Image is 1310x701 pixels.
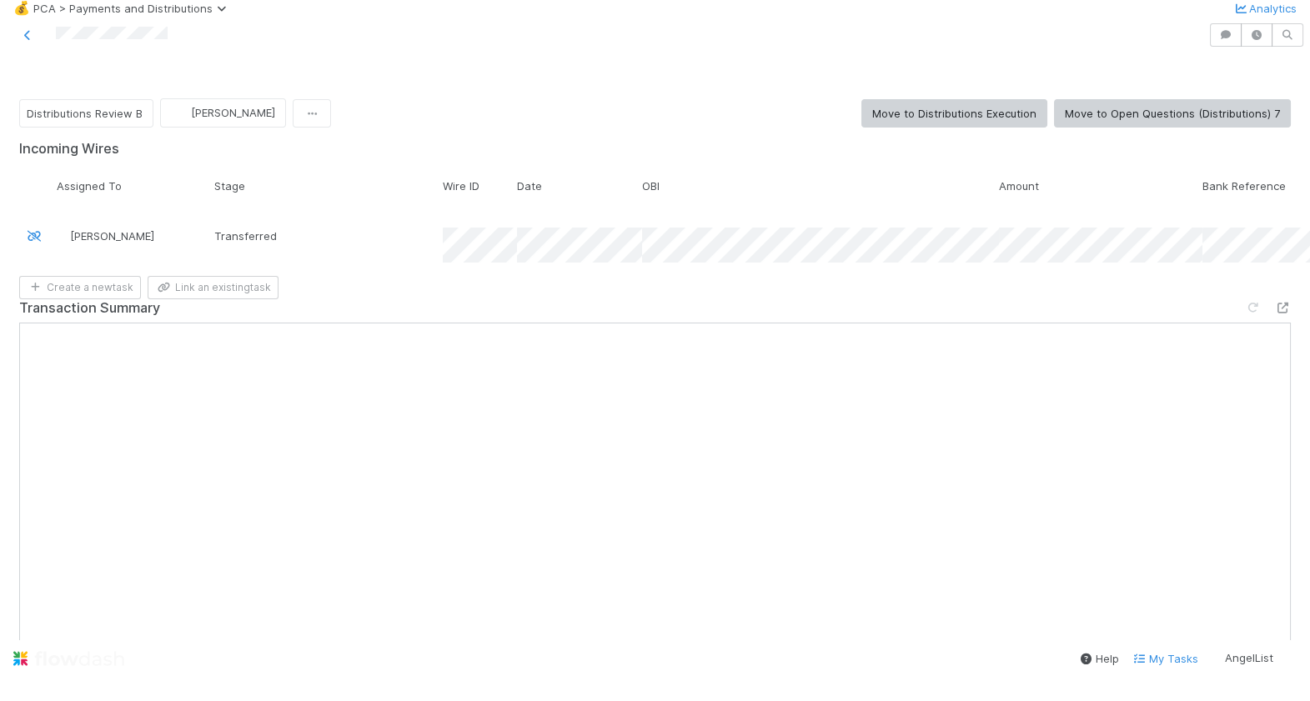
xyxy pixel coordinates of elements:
[13,1,30,15] span: 💰
[19,300,160,317] h5: Transaction Summary
[174,105,191,122] img: avatar_a2d05fec-0a57-4266-8476-74cda3464b0e.png
[191,106,275,119] span: [PERSON_NAME]
[13,644,124,673] img: logo-inverted-e16ddd16eac7371096b0.svg
[160,98,286,128] button: [PERSON_NAME]
[57,228,154,244] div: [PERSON_NAME]
[1132,652,1198,665] span: My Tasks
[214,228,277,244] div: Transferred
[999,179,1039,193] span: Amount
[1232,2,1297,15] a: Analytics
[70,229,154,243] span: [PERSON_NAME]
[517,179,542,193] span: Date
[27,107,143,120] span: Distributions Review B
[1132,650,1198,667] a: My Tasks
[1054,99,1291,128] button: Move to Open Questions (Distributions) 7
[33,2,233,15] span: PCA > Payments and Distributions
[443,179,479,193] span: Wire ID
[19,141,119,158] h5: Incoming Wires
[148,276,279,299] button: Link an existingtask
[19,276,141,299] button: Create a newtask
[57,179,122,193] span: Assigned To
[19,99,153,128] button: Distributions Review B
[57,230,70,243] img: avatar_eacbd5bb-7590-4455-a9e9-12dcb5674423.png
[1280,651,1297,668] img: avatar_87e1a465-5456-4979-8ac4-f0cdb5bbfe2d.png
[214,179,245,193] span: Stage
[861,99,1047,128] button: Move to Distributions Execution
[1225,651,1273,664] span: AngelList
[214,229,277,243] span: Transferred
[1202,179,1286,193] span: Bank Reference
[1079,650,1119,667] div: Help
[642,179,660,193] span: OBI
